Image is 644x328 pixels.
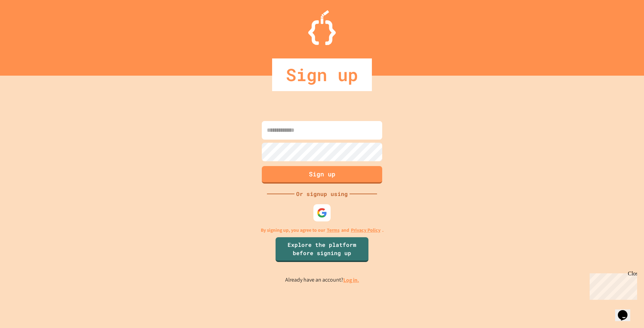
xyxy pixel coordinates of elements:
a: Explore the platform before signing up [276,237,368,262]
img: Logo.svg [308,10,336,45]
p: Already have an account? [285,276,359,284]
div: Chat with us now!Close [3,3,47,44]
button: Sign up [262,166,382,184]
img: google-icon.svg [317,208,327,218]
a: Terms [327,227,340,234]
iframe: chat widget [615,300,637,321]
a: Privacy Policy [351,227,380,234]
div: Or signup using [294,190,350,198]
iframe: chat widget [587,271,637,300]
a: Log in. [343,276,359,284]
div: Sign up [272,58,372,91]
p: By signing up, you agree to our and . [261,227,384,234]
